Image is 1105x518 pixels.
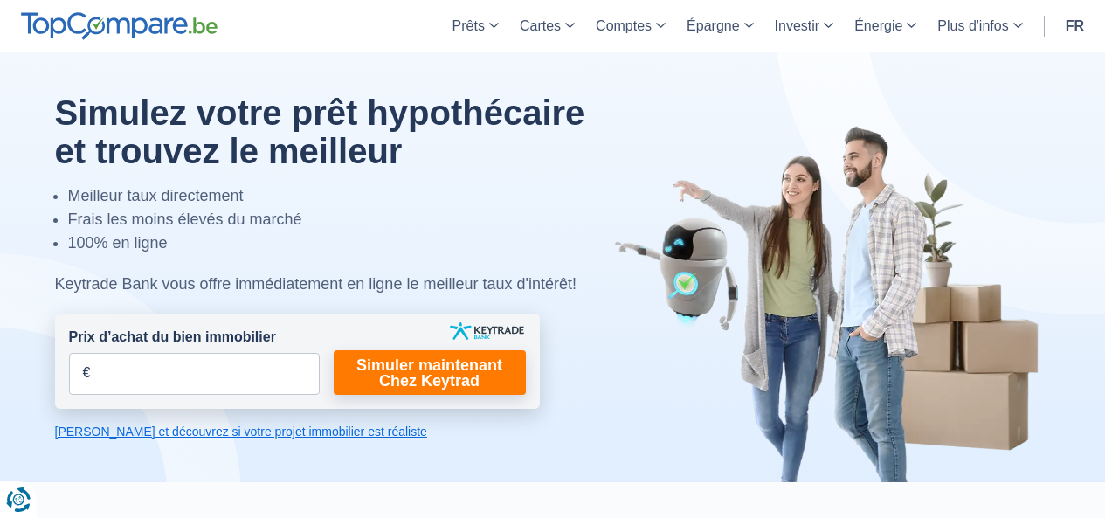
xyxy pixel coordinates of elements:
a: Simuler maintenant Chez Keytrad [334,350,526,395]
li: Frais les moins élevés du marché [68,208,625,231]
li: 100% en ligne [68,231,625,255]
img: TopCompare [21,12,218,40]
li: Meilleur taux directement [68,184,625,208]
label: Prix d’achat du bien immobilier [69,328,276,348]
img: image-hero [614,124,1051,482]
div: Keytrade Bank vous offre immédiatement en ligne le meilleur taux d'intérêt! [55,273,625,296]
h1: Simulez votre prêt hypothécaire et trouvez le meilleur [55,93,625,170]
img: keytrade [450,322,524,340]
span: € [83,363,91,383]
a: [PERSON_NAME] et découvrez si votre projet immobilier est réaliste [55,423,540,440]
